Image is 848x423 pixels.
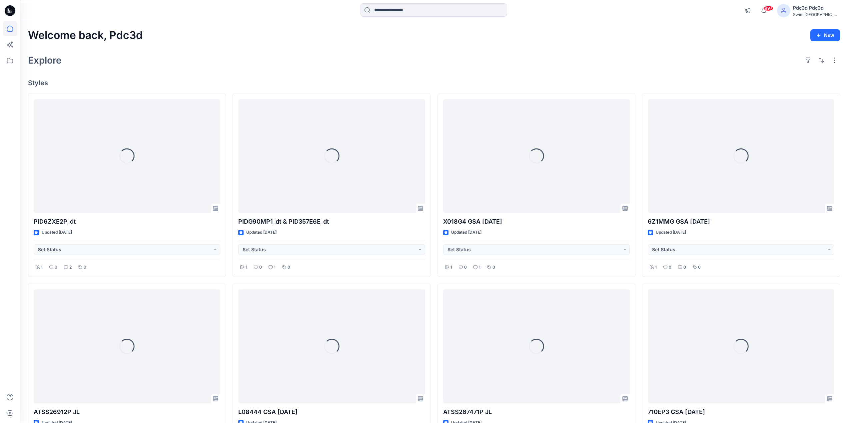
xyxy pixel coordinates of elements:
p: 1 [41,264,43,271]
h4: Styles [28,79,840,87]
p: 0 [492,264,495,271]
p: 0 [288,264,290,271]
p: 1 [274,264,276,271]
p: Updated [DATE] [656,229,686,236]
p: 0 [698,264,701,271]
p: Updated [DATE] [42,229,72,236]
p: 6Z1MMG GSA [DATE] [648,217,834,226]
p: ATSS26912P JL [34,407,220,417]
p: 0 [259,264,262,271]
p: 1 [450,264,452,271]
p: 0 [669,264,671,271]
p: PIDG90MP1_dt & PID357E6E_dt [238,217,425,226]
p: 0 [683,264,686,271]
button: New [810,29,840,41]
p: 710EP3 GSA [DATE] [648,407,834,417]
p: Updated [DATE] [246,229,277,236]
p: L08444 GSA [DATE] [238,407,425,417]
p: X018G4 GSA [DATE] [443,217,630,226]
p: 1 [655,264,657,271]
div: Swim [GEOGRAPHIC_DATA] [793,12,840,17]
p: 0 [84,264,86,271]
p: 0 [55,264,57,271]
span: 99+ [763,6,773,11]
h2: Welcome back, Pdc3d [28,29,143,42]
p: 2 [69,264,72,271]
p: ATSS267471P JL [443,407,630,417]
p: 1 [246,264,247,271]
p: 1 [479,264,480,271]
h2: Explore [28,55,62,66]
p: PID6ZXE2P_dt [34,217,220,226]
svg: avatar [781,8,786,13]
div: Pdc3d Pdc3d [793,4,840,12]
p: Updated [DATE] [451,229,481,236]
p: 0 [464,264,467,271]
